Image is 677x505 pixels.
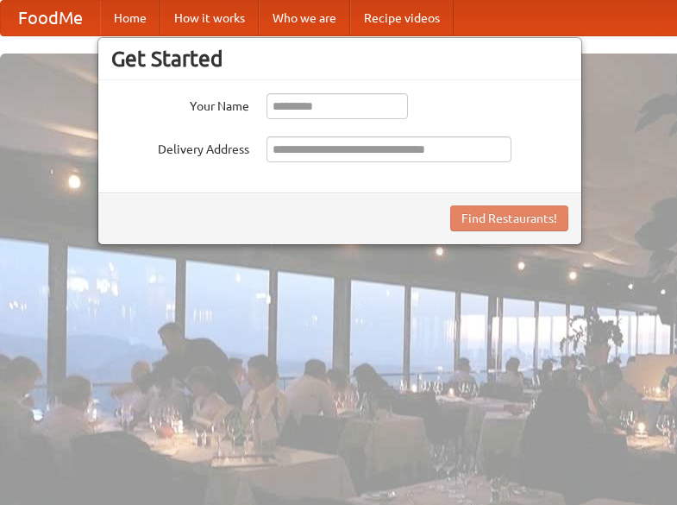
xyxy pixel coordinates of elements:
[100,1,160,35] a: Home
[111,46,568,72] h3: Get Started
[1,1,100,35] a: FoodMe
[259,1,350,35] a: Who we are
[350,1,454,35] a: Recipe videos
[111,136,249,158] label: Delivery Address
[160,1,259,35] a: How it works
[111,93,249,115] label: Your Name
[450,205,568,231] button: Find Restaurants!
